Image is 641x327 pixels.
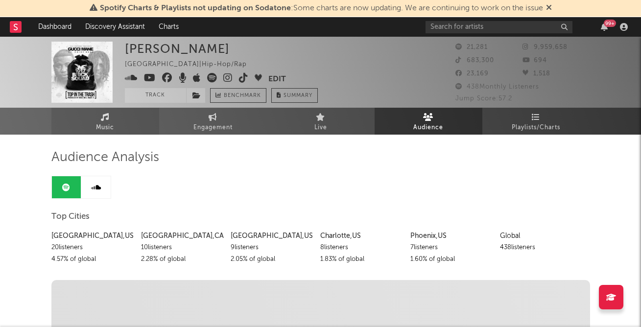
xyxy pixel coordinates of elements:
[210,88,266,103] a: Benchmark
[78,17,152,37] a: Discovery Assistant
[141,254,223,265] div: 2.28 % of global
[410,254,493,265] div: 1.60 % of global
[231,230,313,242] div: [GEOGRAPHIC_DATA] , US
[455,95,512,102] span: Jump Score: 57.2
[96,122,114,134] span: Music
[125,59,258,70] div: [GEOGRAPHIC_DATA] | Hip-Hop/Rap
[512,122,560,134] span: Playlists/Charts
[604,20,616,27] div: 99 +
[522,44,568,50] span: 9,959,658
[320,242,403,254] div: 8 listeners
[51,242,134,254] div: 20 listeners
[320,254,403,265] div: 1.83 % of global
[193,122,233,134] span: Engagement
[141,242,223,254] div: 10 listeners
[231,254,313,265] div: 2.05 % of global
[426,21,572,33] input: Search for artists
[522,70,550,77] span: 1,518
[482,108,590,135] a: Playlists/Charts
[410,242,493,254] div: 7 listeners
[500,230,582,242] div: Global
[141,230,223,242] div: [GEOGRAPHIC_DATA] , CA
[51,152,159,163] span: Audience Analysis
[31,17,78,37] a: Dashboard
[51,211,90,223] span: Top Cities
[455,44,488,50] span: 21,281
[125,88,186,103] button: Track
[268,73,286,85] button: Edit
[125,42,230,56] div: [PERSON_NAME]
[284,93,312,98] span: Summary
[159,108,267,135] a: Engagement
[455,70,489,77] span: 23,169
[500,242,582,254] div: 438 listeners
[152,17,186,37] a: Charts
[314,122,327,134] span: Live
[271,88,318,103] button: Summary
[267,108,375,135] a: Live
[455,84,539,90] span: 438 Monthly Listeners
[601,23,608,31] button: 99+
[231,242,313,254] div: 9 listeners
[522,57,547,64] span: 694
[51,254,134,265] div: 4.57 % of global
[546,4,552,12] span: Dismiss
[51,230,134,242] div: [GEOGRAPHIC_DATA] , US
[410,230,493,242] div: Phoenix , US
[375,108,482,135] a: Audience
[100,4,543,12] span: : Some charts are now updating. We are continuing to work on the issue
[320,230,403,242] div: Charlotte , US
[413,122,443,134] span: Audience
[51,108,159,135] a: Music
[455,57,494,64] span: 683,300
[224,90,261,102] span: Benchmark
[100,4,291,12] span: Spotify Charts & Playlists not updating on Sodatone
